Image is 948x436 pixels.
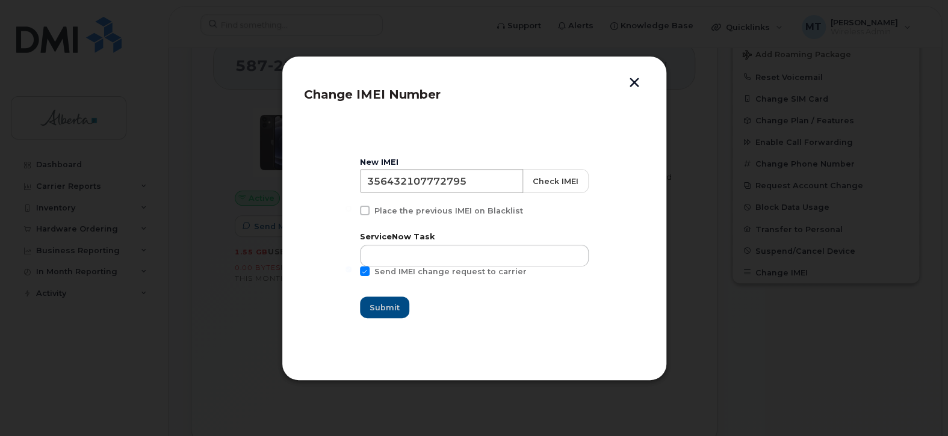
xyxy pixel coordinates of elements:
[304,87,441,102] span: Change IMEI Number
[360,296,409,318] button: Submit
[360,232,589,241] label: ServiceNow Task
[522,169,589,193] button: Check IMEI
[370,302,400,313] span: Submit
[345,206,352,212] input: Place the previous IMEI on Blacklist
[345,266,352,272] input: Send IMEI change request to carrier
[374,267,527,276] span: Send IMEI change request to carrier
[374,206,523,215] span: Place the previous IMEI on Blacklist
[360,158,589,167] div: New IMEI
